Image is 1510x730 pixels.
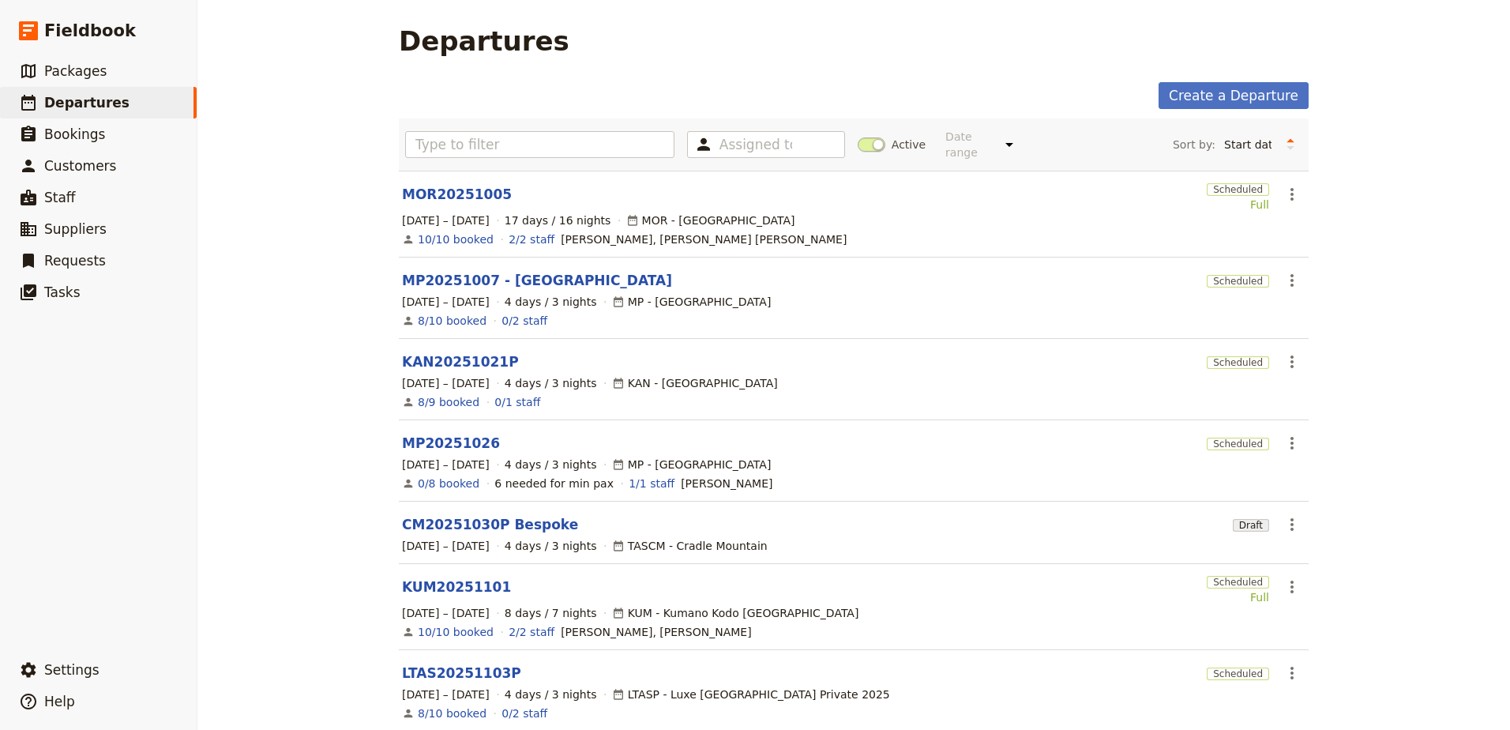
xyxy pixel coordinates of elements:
span: 4 days / 3 nights [505,538,597,554]
span: [DATE] – [DATE] [402,538,490,554]
a: KAN20251021P [402,352,519,371]
a: MOR20251005 [402,185,512,204]
a: 1/1 staff [629,476,674,491]
div: Full [1207,197,1269,213]
a: 0/2 staff [501,313,547,329]
a: KUM20251101 [402,578,511,596]
span: Melinda Russell [681,476,772,491]
span: 4 days / 3 nights [505,294,597,310]
span: Scheduled [1207,356,1269,369]
span: Packages [44,63,107,79]
div: MOR - [GEOGRAPHIC_DATA] [626,213,795,228]
span: 4 days / 3 nights [505,687,597,702]
input: Type to filter [405,131,674,158]
button: Actions [1279,181,1305,208]
button: Actions [1279,574,1305,600]
span: 17 days / 16 nights [505,213,611,228]
a: View the bookings for this departure [418,624,494,640]
span: Suppliers [44,221,107,237]
span: Sort by: [1173,137,1215,152]
a: View the bookings for this departure [418,706,486,721]
div: TASCM - Cradle Mountain [612,538,768,554]
div: KUM - Kumano Kodo [GEOGRAPHIC_DATA] [612,605,859,621]
span: Draft [1233,519,1269,532]
span: 4 days / 3 nights [505,375,597,391]
div: MP - [GEOGRAPHIC_DATA] [612,294,772,310]
span: Requests [44,253,106,269]
a: 2/2 staff [509,231,554,247]
a: 2/2 staff [509,624,554,640]
a: CM20251030P Bespoke [402,515,578,534]
span: Help [44,694,75,709]
button: Actions [1279,430,1305,457]
button: Actions [1279,511,1305,538]
div: Full [1207,589,1269,605]
input: Assigned to [719,135,792,154]
a: MP20251026 [402,434,500,453]
span: [DATE] – [DATE] [402,294,490,310]
h1: Departures [399,25,569,57]
span: Scheduled [1207,668,1269,680]
a: View the bookings for this departure [418,394,479,410]
a: Create a Departure [1159,82,1309,109]
span: Scheduled [1207,576,1269,589]
a: 0/1 staff [494,394,540,410]
a: 0/2 staff [501,706,547,721]
a: MP20251007 - [GEOGRAPHIC_DATA] [402,271,672,290]
span: Fieldbook [44,19,136,43]
span: Scheduled [1207,438,1269,450]
div: LTASP - Luxe [GEOGRAPHIC_DATA] Private 2025 [612,687,890,702]
span: Tasks [44,284,81,300]
button: Actions [1279,348,1305,375]
button: Actions [1279,660,1305,687]
span: [DATE] – [DATE] [402,605,490,621]
span: Active [892,137,926,152]
div: 6 needed for min pax [494,476,614,491]
span: [DATE] – [DATE] [402,457,490,472]
span: Helen O'Neill, Suzanne James [561,624,752,640]
div: MP - [GEOGRAPHIC_DATA] [612,457,772,472]
span: Heather McNeice, Frith Hudson Graham [561,231,847,247]
span: 8 days / 7 nights [505,605,597,621]
a: View the bookings for this departure [418,313,486,329]
span: Bookings [44,126,105,142]
span: Scheduled [1207,275,1269,288]
span: [DATE] – [DATE] [402,375,490,391]
select: Sort by: [1217,133,1279,156]
span: Customers [44,158,116,174]
a: View the bookings for this departure [418,476,479,491]
a: LTAS20251103P [402,664,521,683]
span: Settings [44,662,100,678]
button: Actions [1279,267,1305,294]
span: 4 days / 3 nights [505,457,597,472]
span: Staff [44,190,76,205]
div: KAN - [GEOGRAPHIC_DATA] [612,375,778,391]
span: [DATE] – [DATE] [402,687,490,702]
button: Change sort direction [1279,133,1302,156]
span: Departures [44,95,130,111]
span: Scheduled [1207,183,1269,196]
span: [DATE] – [DATE] [402,213,490,228]
a: View the bookings for this departure [418,231,494,247]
